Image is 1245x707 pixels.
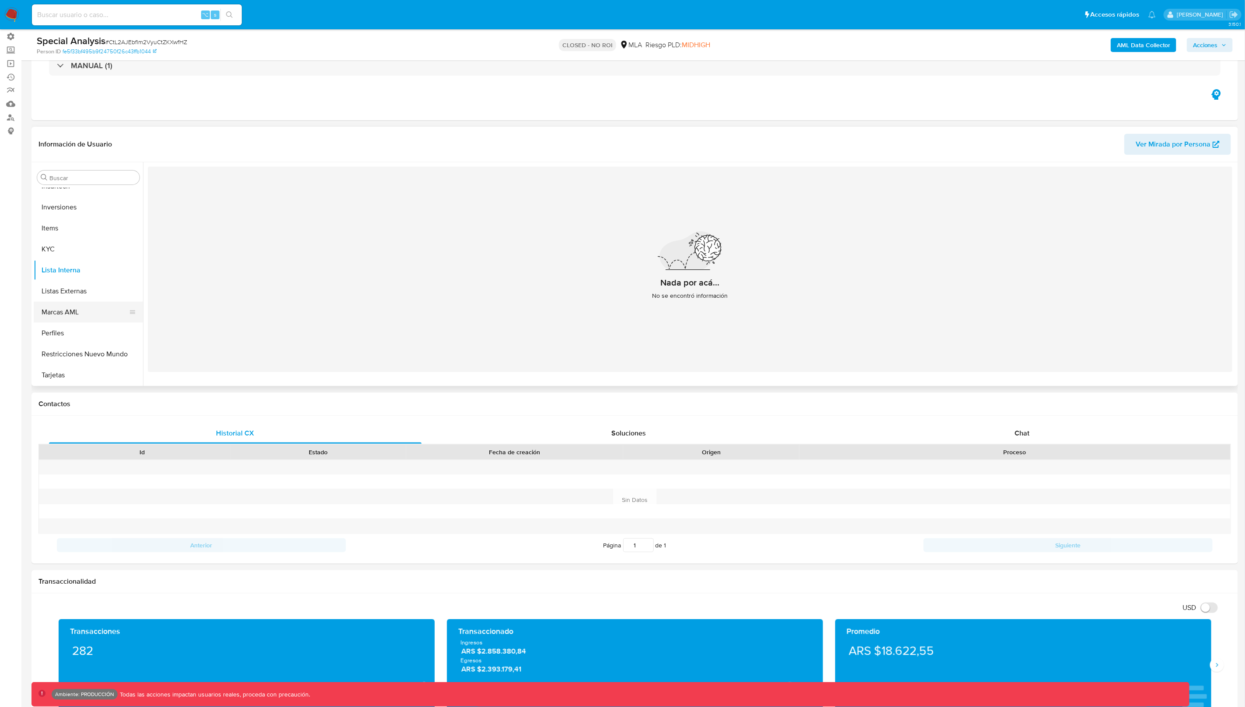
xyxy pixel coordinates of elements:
[34,239,143,260] button: KYC
[1229,10,1238,19] a: Salir
[611,428,646,438] span: Soluciones
[237,448,401,456] div: Estado
[63,48,157,56] a: fe5f33bf495b9f24750f26c43ffb1044
[664,541,666,550] span: 1
[105,38,187,46] span: # CtL2AJEbflm2VyuCtZKXwfHZ
[806,448,1224,456] div: Proceso
[1124,134,1231,155] button: Ver Mirada por Persona
[620,40,642,50] div: MLA
[34,260,143,281] button: Lista Interna
[32,9,242,21] input: Buscar usuario o caso...
[49,174,136,182] input: Buscar
[71,61,112,70] h3: MANUAL (1)
[38,577,1231,586] h1: Transaccionalidad
[57,538,346,552] button: Anterior
[202,10,209,19] span: ⌥
[55,693,114,696] p: Ambiente: PRODUCCIÓN
[34,365,143,386] button: Tarjetas
[1228,21,1241,28] span: 3.150.1
[34,344,143,365] button: Restricciones Nuevo Mundo
[924,538,1213,552] button: Siguiente
[1187,38,1233,52] button: Acciones
[220,9,238,21] button: search-icon
[37,48,61,56] b: Person ID
[34,197,143,218] button: Inversiones
[214,10,216,19] span: s
[49,56,1221,76] div: MANUAL (1)
[118,690,310,699] p: Todas las acciones impactan usuarios reales, proceda con precaución.
[60,448,224,456] div: Id
[1015,428,1030,438] span: Chat
[34,218,143,239] button: Items
[1117,38,1170,52] b: AML Data Collector
[1177,10,1226,19] p: gaspar.zanini@mercadolibre.com
[34,281,143,302] button: Listas Externas
[34,323,143,344] button: Perfiles
[1193,38,1218,52] span: Acciones
[216,428,254,438] span: Historial CX
[1111,38,1176,52] button: AML Data Collector
[1136,134,1210,155] span: Ver Mirada por Persona
[629,448,793,456] div: Origen
[559,39,616,51] p: CLOSED - NO ROI
[682,40,710,50] span: MIDHIGH
[603,538,666,552] span: Página de
[37,34,105,48] b: Special Analysis
[1148,11,1156,18] a: Notificaciones
[34,302,136,323] button: Marcas AML
[38,400,1231,408] h1: Contactos
[645,40,710,50] span: Riesgo PLD:
[41,174,48,181] button: Buscar
[1091,10,1140,19] span: Accesos rápidos
[38,140,112,149] h1: Información de Usuario
[412,448,617,456] div: Fecha de creación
